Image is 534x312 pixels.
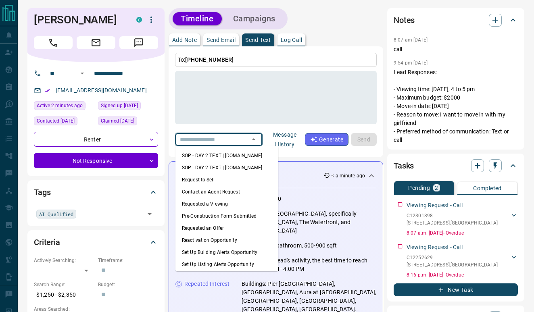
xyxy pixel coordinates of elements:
[34,36,73,49] span: Call
[175,234,278,246] li: Reactivation Opportunity
[473,185,502,191] p: Completed
[207,37,236,43] p: Send Email
[34,116,94,128] div: Wed Jul 30 2025
[34,186,50,199] h2: Tags
[435,185,438,191] p: 2
[34,257,94,264] p: Actively Searching:
[394,45,518,54] p: call
[175,150,278,162] li: SOP - DAY 2 TEXT | [DOMAIN_NAME]
[34,183,158,202] div: Tags
[407,254,498,261] p: C12252629
[305,133,348,146] button: Generate
[175,246,278,258] li: Set Up Building Alerts Opportunity
[34,233,158,252] div: Criteria
[175,210,278,222] li: Pre-Construction Form Submitted
[394,159,414,172] h2: Tasks
[34,101,94,112] div: Wed Aug 13 2025
[98,281,158,288] p: Budget:
[34,153,158,168] div: Not Responsive
[242,256,376,273] p: Based on the lead's activity, the best time to reach out is: 6:00 AM - 4:00 PM
[407,210,518,228] div: C12301398[STREET_ADDRESS],[GEOGRAPHIC_DATA]
[37,117,75,125] span: Contacted [DATE]
[332,172,365,179] p: < a minute ago
[119,36,158,49] span: Message
[407,212,498,219] p: C12301398
[184,280,229,288] p: Repeated Interest
[34,132,158,147] div: Renter
[408,185,430,191] p: Pending
[98,101,158,112] div: Mon Jul 21 2025
[175,174,278,186] li: Request to Sell
[77,69,87,78] button: Open
[175,53,377,67] p: To:
[136,17,142,23] div: condos.ca
[77,36,115,49] span: Email
[173,12,222,25] button: Timeline
[407,252,518,270] div: C12252629[STREET_ADDRESS],[GEOGRAPHIC_DATA]
[248,134,259,145] button: Close
[34,281,94,288] p: Search Range:
[394,10,518,30] div: Notes
[394,156,518,175] div: Tasks
[225,12,284,25] button: Campaigns
[175,186,278,198] li: Contact an Agent Request
[242,210,376,235] p: Downtown [GEOGRAPHIC_DATA], specifically [GEOGRAPHIC_DATA], The Waterfront, and [GEOGRAPHIC_DATA]
[37,102,83,110] span: Active 2 minutes ago
[407,229,518,237] p: 8:07 a.m. [DATE] - Overdue
[394,68,518,144] p: Lead Responses: - Viewing time: [DATE], 4 to 5 pm - Maximum budget: $2000 - Move-in date: [DATE] ...
[265,128,305,151] button: Message History
[144,208,155,220] button: Open
[175,198,278,210] li: Requested a Viewing
[185,56,234,63] span: [PHONE_NUMBER]
[407,261,498,268] p: [STREET_ADDRESS] , [GEOGRAPHIC_DATA]
[242,241,337,250] p: 1 bedroom, 1 bathroom, 500-900 sqft
[172,37,197,43] p: Add Note
[175,270,278,283] li: High Interest Opportunity
[101,117,134,125] span: Claimed [DATE]
[39,210,73,218] span: AI Qualified
[407,243,463,252] p: Viewing Request - Call
[34,236,60,249] h2: Criteria
[175,258,278,270] li: Set Up Listing Alerts Opportunity
[394,37,428,43] p: 8:07 am [DATE]
[407,219,498,227] p: [STREET_ADDRESS] , [GEOGRAPHIC_DATA]
[101,102,138,110] span: Signed up [DATE]
[98,257,158,264] p: Timeframe:
[175,222,278,234] li: Requested an Offer
[394,14,415,27] h2: Notes
[34,288,94,302] p: $1,250 - $2,350
[44,88,50,94] svg: Email Verified
[175,162,278,174] li: SOP - DAY 2 TEXT | [DOMAIN_NAME]
[98,116,158,128] div: Wed Jul 30 2025
[407,271,518,279] p: 8:16 p.m. [DATE] - Overdue
[394,60,428,66] p: 9:54 pm [DATE]
[394,283,518,296] button: New Task
[34,13,124,26] h1: [PERSON_NAME]
[56,87,147,94] a: [EMAIL_ADDRESS][DOMAIN_NAME]
[245,37,271,43] p: Send Text
[281,37,302,43] p: Log Call
[407,201,463,210] p: Viewing Request - Call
